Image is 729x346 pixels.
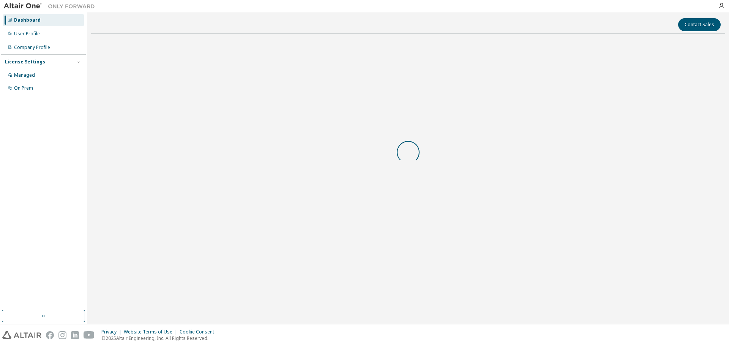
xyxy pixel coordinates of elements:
img: linkedin.svg [71,331,79,339]
div: User Profile [14,31,40,37]
div: License Settings [5,59,45,65]
div: Website Terms of Use [124,329,180,335]
div: Company Profile [14,44,50,51]
p: © 2025 Altair Engineering, Inc. All Rights Reserved. [101,335,219,341]
div: Managed [14,72,35,78]
div: On Prem [14,85,33,91]
button: Contact Sales [678,18,721,31]
img: Altair One [4,2,99,10]
img: instagram.svg [58,331,66,339]
img: facebook.svg [46,331,54,339]
div: Cookie Consent [180,329,219,335]
img: altair_logo.svg [2,331,41,339]
img: youtube.svg [84,331,95,339]
div: Dashboard [14,17,41,23]
div: Privacy [101,329,124,335]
